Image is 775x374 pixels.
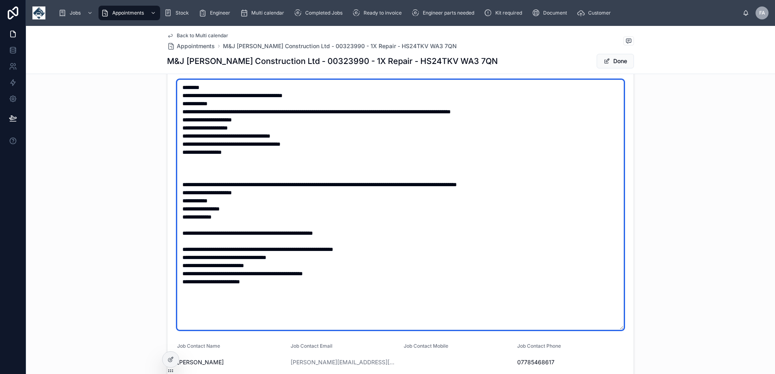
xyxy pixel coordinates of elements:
a: Ready to invoice [350,6,407,20]
span: Appointments [112,10,144,16]
span: Job Contact Name [177,343,220,349]
a: Engineer parts needed [409,6,480,20]
span: Job Contact Email [291,343,332,349]
a: Appointments [98,6,160,20]
a: Back to Multi calendar [167,32,228,39]
a: M&J [PERSON_NAME] Construction Ltd - 00323990 - 1X Repair - HS24TKV WA3 7QN [223,42,457,50]
div: scrollable content [52,4,743,22]
span: Multi calendar [251,10,284,16]
a: Engineer [196,6,236,20]
span: FA [759,10,765,16]
button: Done [597,54,634,68]
a: Stock [162,6,195,20]
a: Customer [574,6,617,20]
span: Kit required [495,10,522,16]
span: [PERSON_NAME] [177,358,284,366]
a: Jobs [56,6,97,20]
a: Completed Jobs [291,6,348,20]
h1: M&J [PERSON_NAME] Construction Ltd - 00323990 - 1X Repair - HS24TKV WA3 7QN [167,55,498,67]
span: Engineer [210,10,230,16]
span: Stock [176,10,189,16]
span: Document [543,10,567,16]
a: Multi calendar [238,6,290,20]
span: Completed Jobs [305,10,343,16]
a: [PERSON_NAME][EMAIL_ADDRESS][PERSON_NAME][DOMAIN_NAME] [291,358,398,366]
span: Customer [588,10,611,16]
a: Document [529,6,573,20]
img: App logo [32,6,45,19]
span: Back to Multi calendar [177,32,228,39]
span: Jobs [70,10,81,16]
span: Ready to invoice [364,10,402,16]
span: Job Contact Mobile [404,343,448,349]
span: 07785468617 [517,358,624,366]
a: Appointments [167,42,215,50]
span: Engineer parts needed [423,10,474,16]
span: Job Contact Phone [517,343,561,349]
a: Kit required [482,6,528,20]
span: Appointments [177,42,215,50]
